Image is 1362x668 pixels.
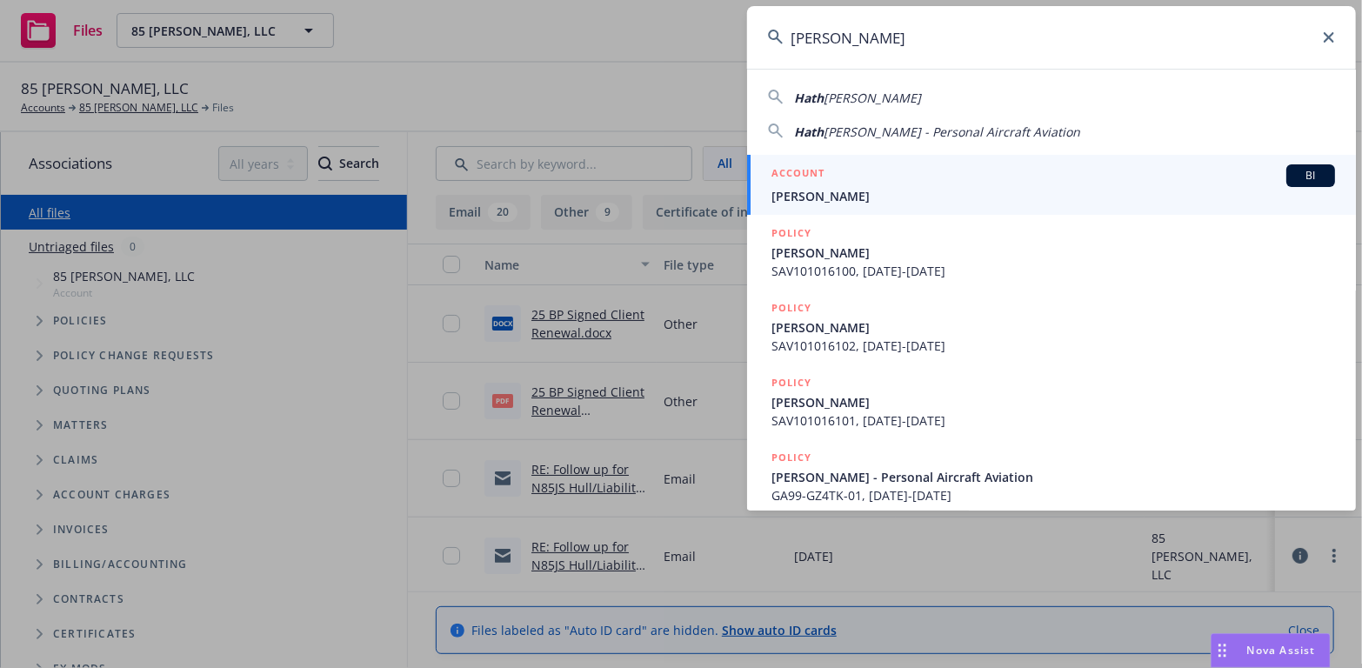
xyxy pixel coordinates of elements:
span: SAV101016102, [DATE]-[DATE] [771,337,1335,355]
a: POLICY[PERSON_NAME] - Personal Aircraft AviationGA99-GZ4TK-01, [DATE]-[DATE] [747,439,1356,514]
span: [PERSON_NAME] [771,318,1335,337]
a: POLICY[PERSON_NAME]SAV101016101, [DATE]-[DATE] [747,364,1356,439]
span: [PERSON_NAME] [771,393,1335,411]
a: ACCOUNTBI[PERSON_NAME] [747,155,1356,215]
h5: POLICY [771,299,811,317]
span: [PERSON_NAME] [771,187,1335,205]
h5: ACCOUNT [771,164,825,185]
span: SAV101016101, [DATE]-[DATE] [771,411,1335,430]
span: Nova Assist [1247,643,1316,658]
span: Hath [794,90,824,106]
span: GA99-GZ4TK-01, [DATE]-[DATE] [771,486,1335,504]
span: [PERSON_NAME] - Personal Aircraft Aviation [771,468,1335,486]
span: BI [1293,168,1328,184]
input: Search... [747,6,1356,69]
button: Nova Assist [1211,633,1331,668]
span: [PERSON_NAME] - Personal Aircraft Aviation [824,124,1080,140]
span: Hath [794,124,824,140]
h5: POLICY [771,449,811,466]
h5: POLICY [771,224,811,242]
span: [PERSON_NAME] [824,90,921,106]
a: POLICY[PERSON_NAME]SAV101016102, [DATE]-[DATE] [747,290,1356,364]
h5: POLICY [771,374,811,391]
span: [PERSON_NAME] [771,244,1335,262]
div: Drag to move [1212,634,1233,667]
span: SAV101016100, [DATE]-[DATE] [771,262,1335,280]
a: POLICY[PERSON_NAME]SAV101016100, [DATE]-[DATE] [747,215,1356,290]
